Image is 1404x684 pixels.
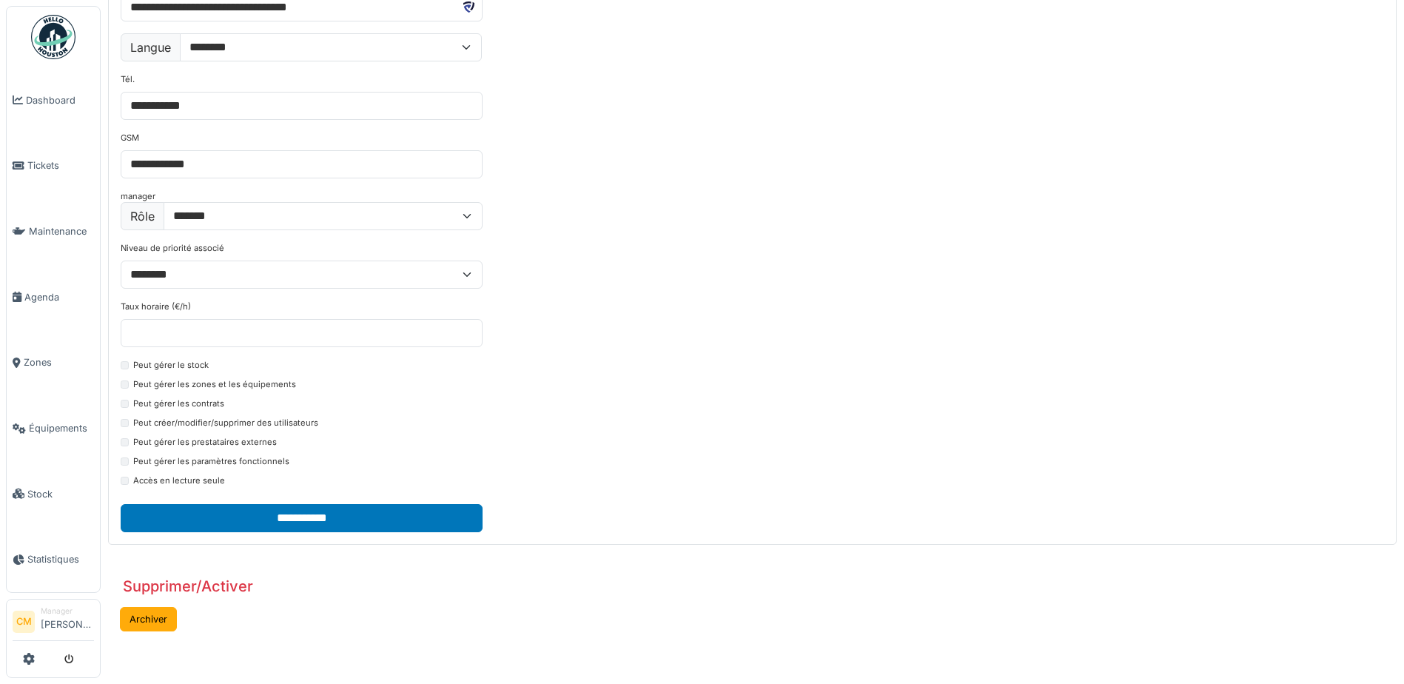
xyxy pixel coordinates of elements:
[133,359,209,372] label: Peut gérer le stock
[29,224,94,238] span: Maintenance
[27,487,94,501] span: Stock
[29,421,94,435] span: Équipements
[7,527,100,593] a: Statistiques
[7,264,100,330] a: Agenda
[41,606,94,637] li: [PERSON_NAME]
[27,552,94,566] span: Statistiques
[7,198,100,264] a: Maintenance
[121,202,164,230] label: Rôle
[7,330,100,396] a: Zones
[133,378,296,391] label: Peut gérer les zones et les équipements
[133,417,318,429] label: Peut créer/modifier/supprimer des utilisateurs
[41,606,94,617] div: Manager
[27,158,94,172] span: Tickets
[133,455,289,468] label: Peut gérer les paramètres fonctionnels
[31,15,75,59] img: Badge_color-CXgf-gQk.svg
[120,607,177,631] button: Archiver
[7,67,100,133] a: Dashboard
[7,133,100,199] a: Tickets
[123,577,253,595] h3: Supprimer/Activer
[13,606,94,641] a: CM Manager[PERSON_NAME]
[26,93,94,107] span: Dashboard
[133,475,225,487] label: Accès en lecture seule
[7,395,100,461] a: Équipements
[24,290,94,304] span: Agenda
[121,33,181,61] label: Langue
[24,355,94,369] span: Zones
[121,132,139,144] label: GSM
[13,611,35,633] li: CM
[133,398,224,410] label: Peut gérer les contrats
[121,73,135,86] label: Tél.
[121,301,191,313] label: Taux horaire (€/h)
[121,242,224,255] label: Niveau de priorité associé
[133,436,277,449] label: Peut gérer les prestataires externes
[7,461,100,527] a: Stock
